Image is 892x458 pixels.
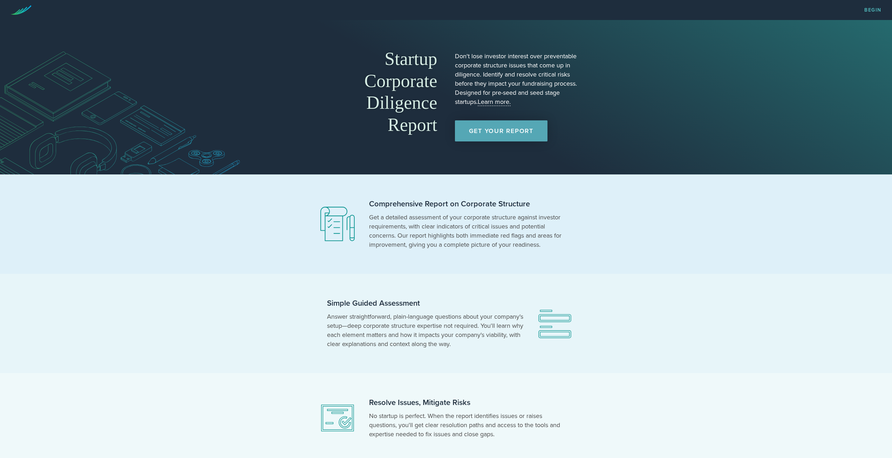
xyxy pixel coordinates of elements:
p: Get a detailed assessment of your corporate structure against investor requirements, with clear i... [369,213,565,249]
h2: Comprehensive Report on Corporate Structure [369,199,565,209]
p: No startup is perfect. When the report identifies issues or raises questions, you'll get clear re... [369,411,565,439]
p: Don't lose investor interest over preventable corporate structure issues that come up in diligenc... [455,52,579,106]
a: Begin [864,8,881,13]
p: Answer straightforward, plain-language questions about your company's setup—deep corporate struct... [327,312,523,349]
a: Get Your Report [455,120,547,141]
h2: Resolve Issues, Mitigate Risks [369,398,565,408]
h2: Simple Guided Assessment [327,298,523,308]
a: Learn more. [478,98,511,106]
h1: Startup Corporate Diligence Report [313,48,437,136]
